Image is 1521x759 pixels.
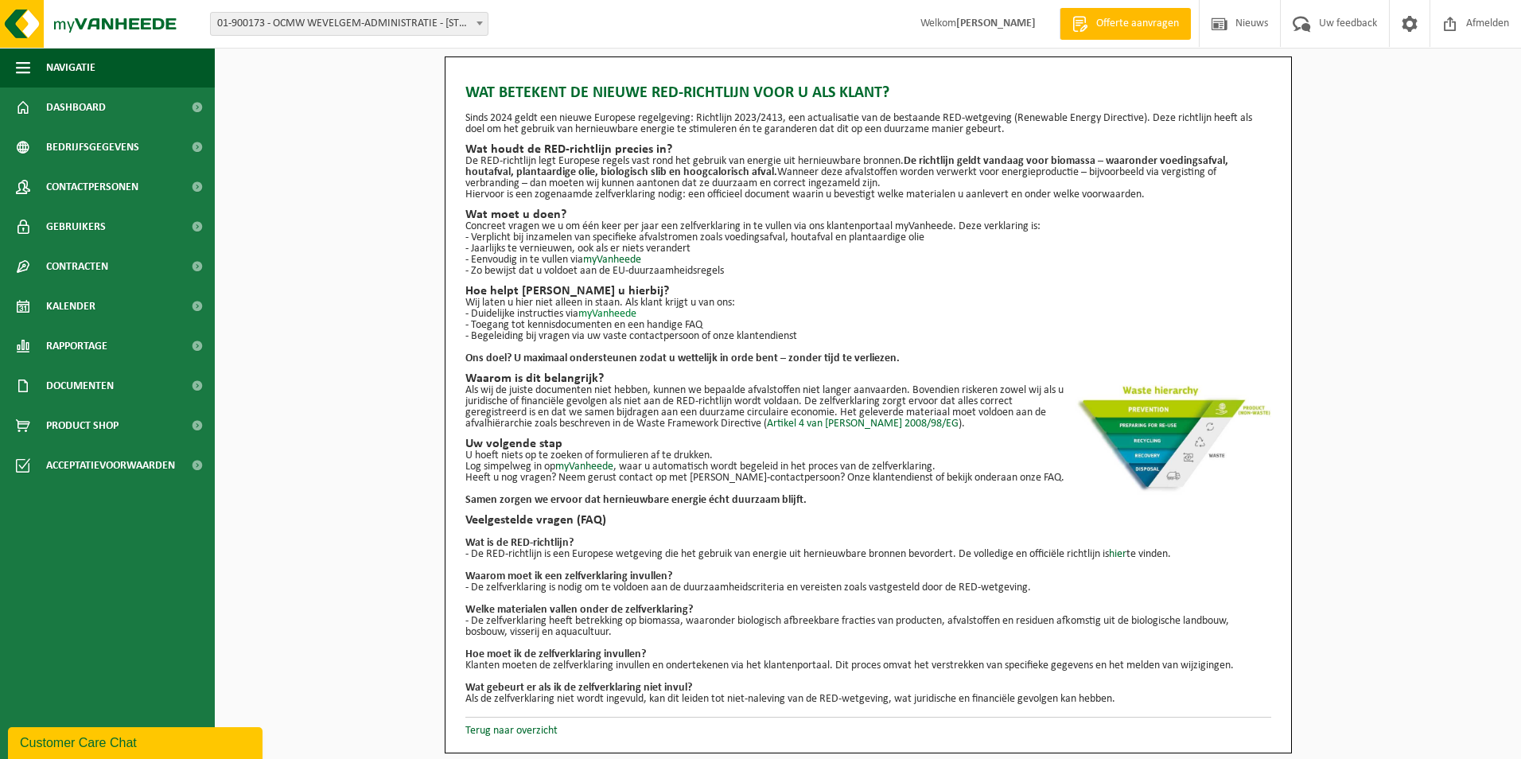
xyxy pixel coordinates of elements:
span: Documenten [46,366,114,406]
p: Als de zelfverklaring niet wordt ingevuld, kan dit leiden tot niet-naleving van de RED-wetgeving,... [465,694,1271,705]
strong: Ons doel? U maximaal ondersteunen zodat u wettelijk in orde bent – zonder tijd te verliezen. [465,352,900,364]
p: - De zelfverklaring is nodig om te voldoen aan de duurzaamheidscriteria en vereisten zoals vastge... [465,582,1271,594]
h2: Veelgestelde vragen (FAQ) [465,514,1271,527]
a: myVanheede [555,461,613,473]
span: Contracten [46,247,108,286]
span: 01-900173 - OCMW WEVELGEM-ADMINISTRATIE - 8560 WEVELGEM, DEKEN JONCKHEERESTRAAT 9 [210,12,488,36]
p: - Zo bewijst dat u voldoet aan de EU-duurzaamheidsregels [465,266,1271,277]
a: myVanheede [583,254,641,266]
span: Kalender [46,286,95,326]
span: Wat betekent de nieuwe RED-richtlijn voor u als klant? [465,81,889,105]
b: Hoe moet ik de zelfverklaring invullen? [465,648,646,660]
a: hier [1109,548,1126,560]
strong: De richtlijn geldt vandaag voor biomassa – waaronder voedingsafval, houtafval, plantaardige olie,... [465,155,1228,178]
span: 01-900173 - OCMW WEVELGEM-ADMINISTRATIE - 8560 WEVELGEM, DEKEN JONCKHEERESTRAAT 9 [211,13,488,35]
span: Dashboard [46,88,106,127]
p: - De RED-richtlijn is een Europese wetgeving die het gebruik van energie uit hernieuwbare bronnen... [465,549,1271,560]
a: myVanheede [578,308,636,320]
p: Hiervoor is een zogenaamde zelfverklaring nodig: een officieel document waarin u bevestigt welke ... [465,189,1271,200]
p: - Eenvoudig in te vullen via [465,255,1271,266]
b: Wat gebeurt er als ik de zelfverklaring niet invul? [465,682,692,694]
p: - Toegang tot kennisdocumenten en een handige FAQ [465,320,1271,331]
p: - De zelfverklaring heeft betrekking op biomassa, waaronder biologisch afbreekbare fracties van p... [465,616,1271,638]
span: Contactpersonen [46,167,138,207]
span: Product Shop [46,406,119,446]
a: Artikel 4 van [PERSON_NAME] 2008/98/EG [767,418,959,430]
h2: Waarom is dit belangrijk? [465,372,1271,385]
p: Klanten moeten de zelfverklaring invullen en ondertekenen via het klantenportaal. Dit proces omva... [465,660,1271,671]
b: Welke materialen vallen onder de zelfverklaring? [465,604,693,616]
p: - Jaarlijks te vernieuwen, ook als er niets verandert [465,243,1271,255]
span: Acceptatievoorwaarden [46,446,175,485]
p: - Verplicht bij inzamelen van specifieke afvalstromen zoals voedingsafval, houtafval en plantaard... [465,232,1271,243]
span: Rapportage [46,326,107,366]
h2: Wat houdt de RED-richtlijn precies in? [465,143,1271,156]
h2: Wat moet u doen? [465,208,1271,221]
span: Navigatie [46,48,95,88]
p: Als wij de juiste documenten niet hebben, kunnen we bepaalde afvalstoffen niet langer aanvaarden.... [465,385,1271,430]
p: Heeft u nog vragen? Neem gerust contact op met [PERSON_NAME]-contactpersoon? Onze klantendienst o... [465,473,1271,484]
b: Samen zorgen we ervoor dat hernieuwbare energie écht duurzaam blijft. [465,494,807,506]
p: Sinds 2024 geldt een nieuwe Europese regelgeving: Richtlijn 2023/2413, een actualisatie van de be... [465,113,1271,135]
p: Wij laten u hier niet alleen in staan. Als klant krijgt u van ons: [465,298,1271,309]
span: Offerte aanvragen [1092,16,1183,32]
a: Offerte aanvragen [1060,8,1191,40]
b: Waarom moet ik een zelfverklaring invullen? [465,570,672,582]
h2: Hoe helpt [PERSON_NAME] u hierbij? [465,285,1271,298]
span: Gebruikers [46,207,106,247]
p: De RED-richtlijn legt Europese regels vast rond het gebruik van energie uit hernieuwbare bronnen.... [465,156,1271,189]
a: Terug naar overzicht [465,725,558,737]
h2: Uw volgende stap [465,438,1271,450]
strong: [PERSON_NAME] [956,18,1036,29]
p: - Duidelijke instructies via [465,309,1271,320]
p: Concreet vragen we u om één keer per jaar een zelfverklaring in te vullen via ons klantenportaal ... [465,221,1271,232]
p: - Begeleiding bij vragen via uw vaste contactpersoon of onze klantendienst [465,331,1271,342]
span: Bedrijfsgegevens [46,127,139,167]
b: Wat is de RED-richtlijn? [465,537,574,549]
p: U hoeft niets op te zoeken of formulieren af te drukken. Log simpelweg in op , waar u automatisch... [465,450,1271,473]
iframe: chat widget [8,724,266,759]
